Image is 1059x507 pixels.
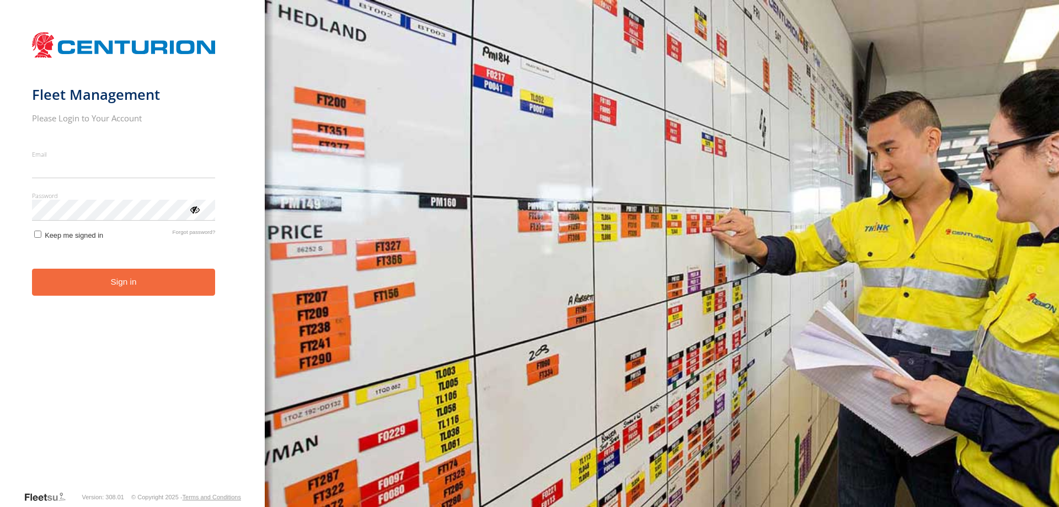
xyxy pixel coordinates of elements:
a: Visit our Website [24,492,74,503]
a: Terms and Conditions [183,494,241,500]
form: main [32,26,233,490]
img: Centurion Transport [32,31,216,59]
h1: Fleet Management [32,86,216,104]
a: Forgot password? [173,229,216,239]
label: Email [32,150,216,158]
button: Sign in [32,269,216,296]
div: Version: 308.01 [82,494,124,500]
span: Keep me signed in [45,231,103,239]
label: Password [32,191,216,200]
div: ViewPassword [189,204,200,215]
h2: Please Login to Your Account [32,113,216,124]
input: Keep me signed in [34,231,41,238]
div: © Copyright 2025 - [131,494,241,500]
